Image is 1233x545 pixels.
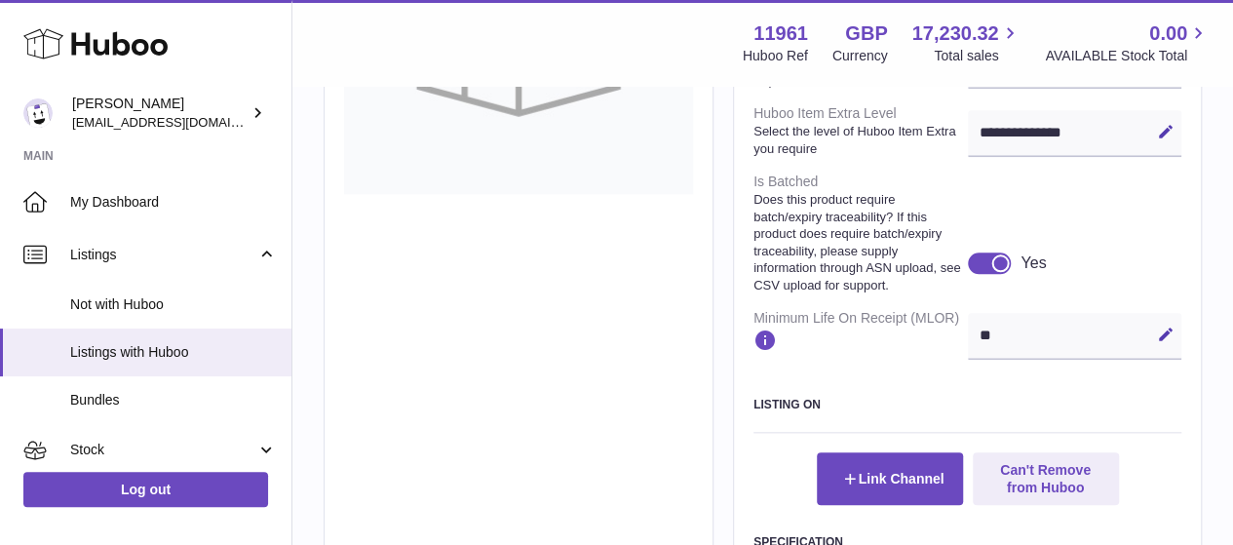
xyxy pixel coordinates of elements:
[23,472,268,507] a: Log out
[23,98,53,128] img: internalAdmin-11961@internal.huboo.com
[70,343,277,362] span: Listings with Huboo
[845,20,887,47] strong: GBP
[973,452,1119,505] button: Can't Remove from Huboo
[753,397,1181,412] h3: Listing On
[70,193,277,212] span: My Dashboard
[753,123,963,157] strong: Select the level of Huboo Item Extra you require
[1149,20,1187,47] span: 0.00
[70,391,277,409] span: Bundles
[743,47,808,65] div: Huboo Ref
[934,47,1021,65] span: Total sales
[70,295,277,314] span: Not with Huboo
[72,95,248,132] div: [PERSON_NAME]
[72,114,287,130] span: [EMAIL_ADDRESS][DOMAIN_NAME]
[911,20,998,47] span: 17,230.32
[832,47,888,65] div: Currency
[70,441,256,459] span: Stock
[70,246,256,264] span: Listings
[1045,20,1210,65] a: 0.00 AVAILABLE Stock Total
[753,301,968,367] dt: Minimum Life On Receipt (MLOR)
[911,20,1021,65] a: 17,230.32 Total sales
[753,191,963,293] strong: Does this product require batch/expiry traceability? If this product does require batch/expiry tr...
[817,452,963,505] button: Link Channel
[753,97,968,165] dt: Huboo Item Extra Level
[1045,47,1210,65] span: AVAILABLE Stock Total
[753,165,968,301] dt: Is Batched
[1021,253,1046,274] div: Yes
[753,20,808,47] strong: 11961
